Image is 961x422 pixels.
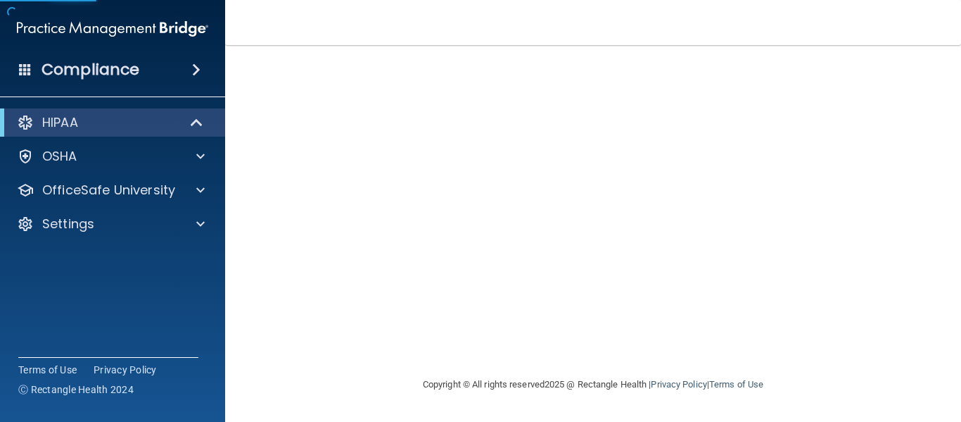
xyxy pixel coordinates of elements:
span: Ⓒ Rectangle Health 2024 [18,383,134,397]
a: Terms of Use [18,363,77,377]
a: HIPAA [17,114,204,131]
a: Privacy Policy [94,363,157,377]
div: Copyright © All rights reserved 2025 @ Rectangle Health | | [336,362,850,407]
a: Privacy Policy [651,379,706,390]
a: Terms of Use [709,379,763,390]
p: OSHA [42,148,77,165]
a: OSHA [17,148,205,165]
p: HIPAA [42,114,78,131]
h4: Compliance [42,60,139,80]
a: OfficeSafe University [17,182,205,199]
img: PMB logo [17,15,208,43]
p: Settings [42,216,94,232]
a: Settings [17,216,205,232]
p: OfficeSafe University [42,182,175,199]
